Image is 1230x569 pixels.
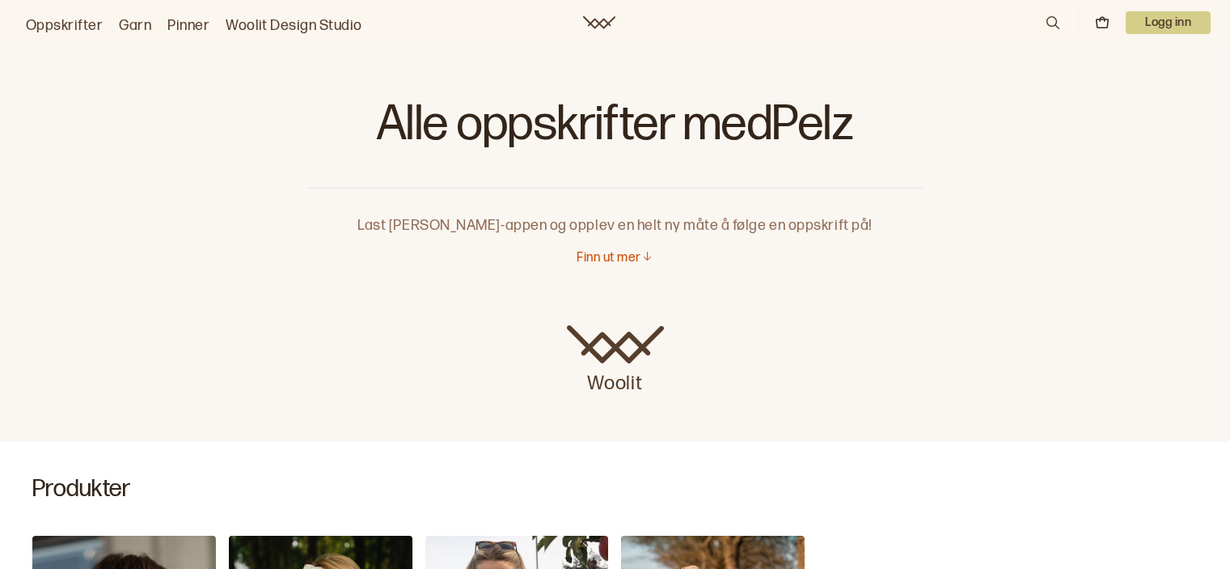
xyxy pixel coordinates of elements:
a: Oppskrifter [26,15,103,37]
p: Logg inn [1126,11,1211,34]
button: Finn ut mer [577,250,653,267]
a: Woolit Design Studio [226,15,362,37]
p: Finn ut mer [577,250,640,267]
a: Pinner [167,15,209,37]
a: Garn [119,15,151,37]
a: Woolit [583,16,615,29]
button: User dropdown [1126,11,1211,34]
p: Last [PERSON_NAME]-appen og opplev en helt ny måte å følge en oppskrift på! [307,189,923,237]
h1: Alle oppskrifter med Pelz [307,97,923,162]
a: Woolit [567,325,664,397]
p: Woolit [567,364,664,397]
img: Woolit [567,325,664,364]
